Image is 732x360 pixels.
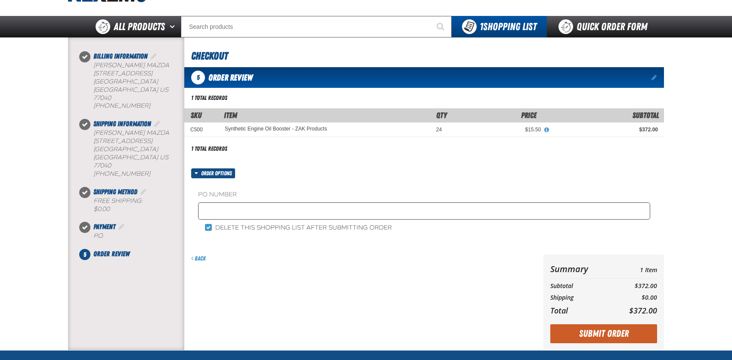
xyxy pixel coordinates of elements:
[191,50,228,62] span: Checkout
[139,188,148,196] a: Edit Shipping Method
[85,51,184,119] li: Billing Information. Step 1 of 5. Completed
[454,126,541,133] div: $15.50
[93,62,169,69] span: [PERSON_NAME] Mazda
[436,127,442,133] span: 24
[436,111,447,120] span: Qty
[198,191,650,199] label: PO Number
[480,21,483,33] strong: 1
[93,78,158,85] span: [GEOGRAPHIC_DATA]
[550,304,612,317] th: Total
[480,21,537,33] span: Shopping List
[79,249,90,260] span: 5
[93,86,158,93] span: [GEOGRAPHIC_DATA]
[85,249,184,259] li: Order Review. Step 5 of 5. Not Completed
[93,70,152,77] span: [STREET_ADDRESS]
[114,19,165,34] span: All Products
[93,129,169,137] span: [PERSON_NAME] Mazda
[93,205,110,213] strong: $0.00
[651,74,658,81] a: Edit items
[629,305,657,316] span: $372.00
[160,86,168,93] span: US
[93,102,150,109] bdo: [PHONE_NUMBER]
[521,111,537,120] span: Price
[93,94,111,102] bdo: 77040
[541,126,552,134] button: View All Prices for Synthetic Engine Oil Booster - ZAK Products
[184,123,219,137] td: C500
[191,94,227,102] div: 1 total records
[93,120,151,128] span: Shipping Information
[191,255,206,262] a: Back
[191,145,227,153] div: 1 total records
[93,232,184,240] div: P.O.
[93,154,158,161] span: [GEOGRAPHIC_DATA]
[550,292,612,304] th: Shipping
[191,71,205,84] span: 5
[160,154,168,161] span: US
[225,126,327,132] a: Synthetic Engine Oil Booster - ZAK Products
[85,119,184,186] li: Shipping Information. Step 2 of 5. Completed
[612,280,657,292] td: $372.00
[85,187,184,222] li: Shipping Method. Step 3 of 5. Completed
[550,324,657,343] button: Submit Order
[224,111,237,120] span: Item
[201,168,235,178] span: Order options
[181,16,452,37] input: Search
[93,223,115,231] span: Payment
[167,16,181,37] button: Open All Products pages
[205,224,392,232] label: Delete this shopping list after submitting order
[191,111,202,120] a: SKU
[550,261,612,276] th: Summary
[612,261,657,276] td: 1 Item
[93,197,184,214] div: Free Shipping:
[550,280,612,292] th: Subtotal
[117,223,126,231] a: Edit Payment
[93,137,152,145] span: [STREET_ADDRESS]
[633,111,659,120] span: Subtotal
[547,16,664,37] a: Quick Order Form
[93,52,148,60] span: Billing Information
[78,51,184,259] nav: Checkout steps. Current step is Order Review. Step 5 of 5
[93,146,158,153] span: [GEOGRAPHIC_DATA]
[153,120,161,128] a: Edit Shipping Information
[93,170,150,177] bdo: [PHONE_NUMBER]
[93,250,130,258] span: Order Review
[208,72,253,83] span: Order Review
[430,16,452,37] button: Start Searching
[612,292,657,304] td: $0.00
[205,224,212,231] input: Delete this shopping list after submitting order
[452,16,547,37] button: You have 1 Shopping List. Open to view details
[93,162,111,169] bdo: 77040
[149,52,158,60] a: Edit Billing Information
[85,222,184,249] li: Payment. Step 4 of 5. Completed
[553,126,658,133] div: $372.00
[93,188,137,196] span: Shipping Method
[191,168,235,178] button: Order options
